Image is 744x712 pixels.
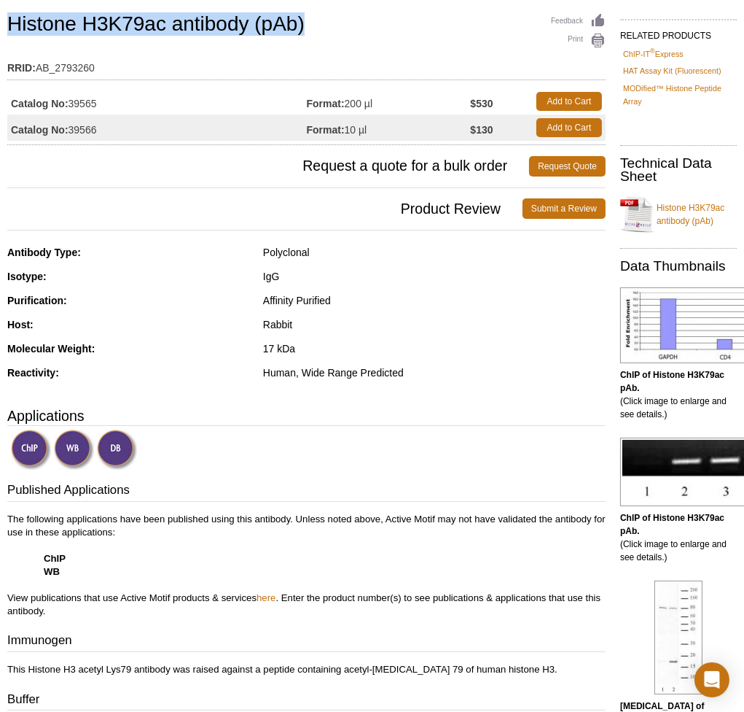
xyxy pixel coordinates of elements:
[623,47,684,61] a: ChIP-IT®Express
[307,88,471,115] td: 200 µl
[620,368,737,421] p: (Click image to enlarge and see details.)
[7,13,606,38] h1: Histone H3K79ac antibody (pAb)
[620,511,737,564] p: (Click image to enlarge and see details.)
[654,581,702,694] img: Histone H3K79ac antibody (pAb) tested by Western blot.
[257,592,275,603] a: here
[7,156,529,177] span: Request a quote for a bulk order
[620,260,737,273] h2: Data Thumbnails
[470,123,493,136] strong: $130
[620,19,737,45] h2: RELATED PRODUCTS
[263,342,606,355] div: 17 kDa
[7,319,34,330] strong: Host:
[7,405,606,427] h3: Applications
[7,88,307,115] td: 39565
[263,318,606,331] div: Rabbit
[7,513,606,618] p: The following applications have been published using this antibody. Unless noted above, Active Mo...
[620,193,737,236] a: Histone H3K79ac antibody (pAb)
[11,430,51,470] img: ChIP Validated
[7,61,36,74] strong: RRID:
[263,246,606,259] div: Polyclonal
[470,97,493,110] strong: $530
[7,53,606,76] td: AB_2793260
[522,198,606,219] a: Submit a Review
[620,513,724,536] b: ChIP of Histone H3K79ac pAb.
[551,33,606,49] a: Print
[7,343,95,355] strong: Molecular Weight:
[54,430,94,470] img: Western Blot Validated
[263,294,606,307] div: Affinity Purified
[7,481,606,502] h3: Published Applications
[529,156,606,177] a: Request Quote
[307,123,345,136] strong: Format:
[7,115,307,141] td: 39566
[7,271,47,282] strong: Isotype:
[620,157,737,183] h2: Technical Data Sheet
[7,295,67,306] strong: Purification:
[307,115,471,141] td: 10 µl
[307,97,345,110] strong: Format:
[44,553,66,564] strong: ChIP
[536,118,602,137] a: Add to Cart
[7,198,522,219] span: Product Review
[536,92,602,111] a: Add to Cart
[650,47,655,55] sup: ®
[620,370,724,393] b: ChIP of Histone H3K79ac pAb.
[263,270,606,283] div: IgG
[551,13,606,29] a: Feedback
[623,64,721,77] a: HAT Assay Kit (Fluorescent)
[263,366,606,379] div: Human, Wide Range Predicted
[7,367,59,379] strong: Reactivity:
[694,662,729,697] div: Open Intercom Messenger
[44,566,60,577] strong: WB
[623,82,734,108] a: MODified™ Histone Peptide Array
[11,123,68,136] strong: Catalog No:
[7,663,606,676] p: This Histone H3 acetyl Lys79 antibody was raised against a peptide containing acetyl-[MEDICAL_DAT...
[97,430,137,470] img: Dot Blot Validated
[7,691,606,711] h3: Buffer
[7,247,81,258] strong: Antibody Type:
[7,632,606,652] h3: Immunogen
[11,97,68,110] strong: Catalog No:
